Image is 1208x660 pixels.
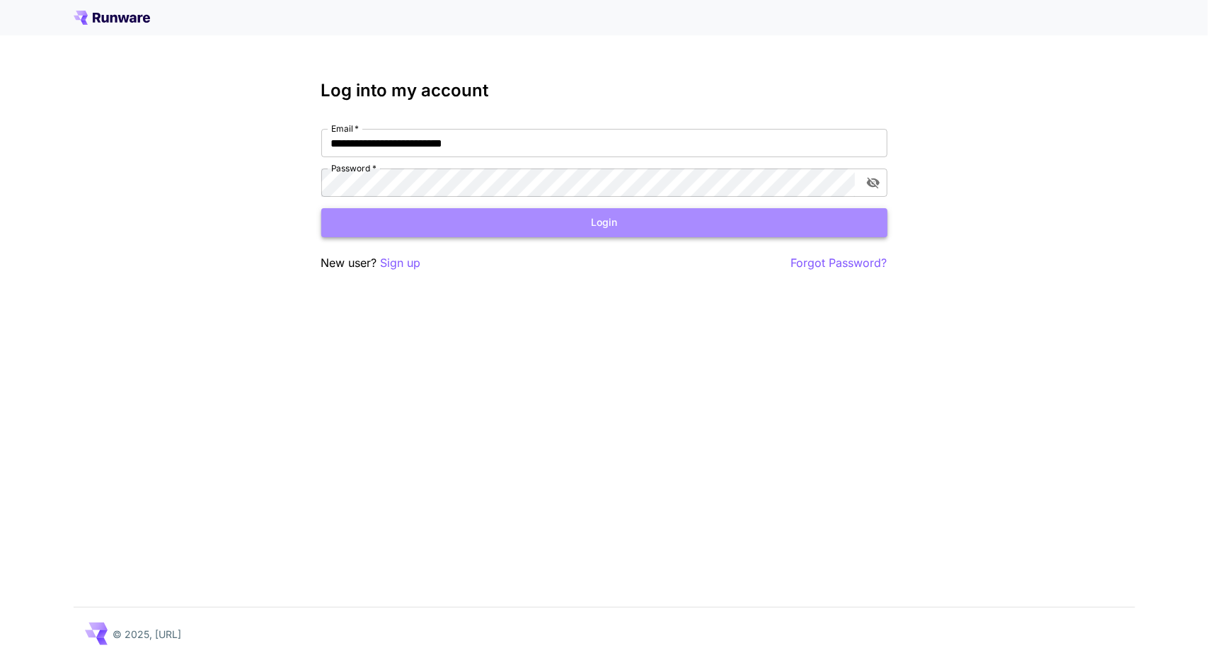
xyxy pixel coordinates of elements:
label: Email [331,123,359,135]
button: Forgot Password? [791,254,887,272]
h3: Log into my account [321,81,887,101]
p: © 2025, [URL] [113,627,182,642]
label: Password [331,162,376,174]
p: New user? [321,254,421,272]
button: toggle password visibility [861,170,886,195]
button: Sign up [381,254,421,272]
button: Login [321,208,887,237]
